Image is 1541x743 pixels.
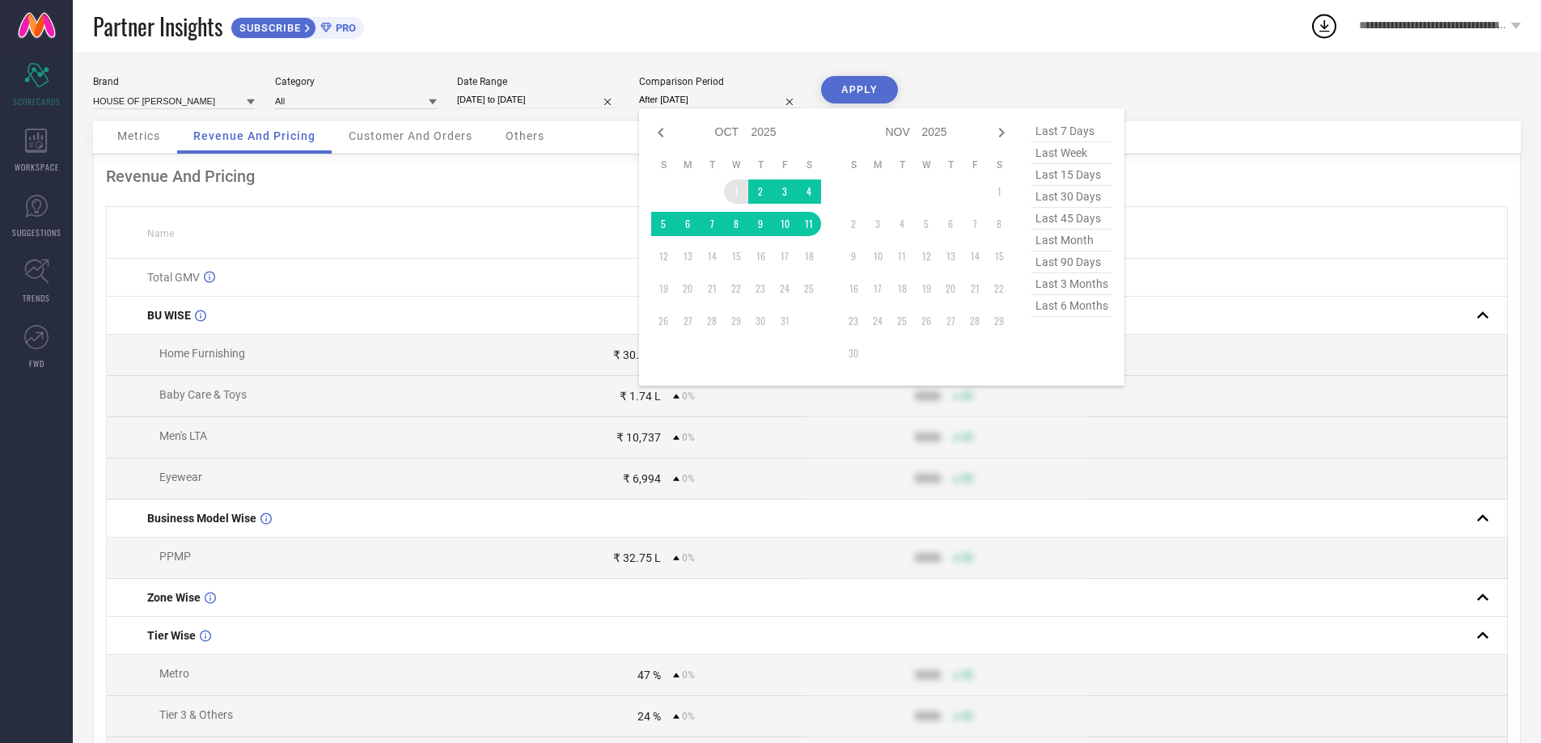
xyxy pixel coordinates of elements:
[682,552,695,564] span: 0%
[890,277,914,301] td: Tue Nov 18 2025
[231,22,305,34] span: SUBSCRIBE
[1031,164,1112,186] span: last 15 days
[159,550,191,563] span: PPMP
[841,341,866,365] td: Sun Nov 30 2025
[773,277,797,301] td: Fri Oct 24 2025
[748,179,773,204] td: Thu Oct 02 2025
[457,76,619,87] div: Date Range
[637,710,661,723] div: 24 %
[915,472,941,485] div: 9999
[506,129,544,142] span: Others
[914,277,938,301] td: Wed Nov 19 2025
[914,212,938,236] td: Wed Nov 05 2025
[914,244,938,268] td: Wed Nov 12 2025
[841,277,866,301] td: Sun Nov 16 2025
[748,277,773,301] td: Thu Oct 23 2025
[890,244,914,268] td: Tue Nov 11 2025
[992,123,1011,142] div: Next month
[639,91,801,108] input: Select comparison period
[866,244,890,268] td: Mon Nov 10 2025
[773,212,797,236] td: Fri Oct 10 2025
[987,179,1011,204] td: Sat Nov 01 2025
[193,129,315,142] span: Revenue And Pricing
[773,309,797,333] td: Fri Oct 31 2025
[724,277,748,301] td: Wed Oct 22 2025
[773,244,797,268] td: Fri Oct 17 2025
[682,711,695,722] span: 0%
[1031,230,1112,251] span: last month
[987,212,1011,236] td: Sat Nov 08 2025
[987,158,1011,171] th: Saturday
[700,309,724,333] td: Tue Oct 28 2025
[651,212,675,236] td: Sun Oct 05 2025
[675,244,700,268] td: Mon Oct 13 2025
[962,473,973,484] span: 50
[613,551,661,564] div: ₹ 32.75 L
[866,212,890,236] td: Mon Nov 03 2025
[938,158,963,171] th: Thursday
[349,129,472,142] span: Customer And Orders
[147,271,200,284] span: Total GMV
[748,309,773,333] td: Thu Oct 30 2025
[1310,11,1339,40] div: Open download list
[651,244,675,268] td: Sun Oct 12 2025
[147,309,191,322] span: BU WISE
[12,226,61,239] span: SUGGESTIONS
[915,551,941,564] div: 9999
[962,711,973,722] span: 50
[1031,295,1112,317] span: last 6 months
[914,158,938,171] th: Wednesday
[866,277,890,301] td: Mon Nov 17 2025
[637,669,661,682] div: 47 %
[159,471,202,483] span: Eyewear
[724,179,748,204] td: Wed Oct 01 2025
[963,309,987,333] td: Fri Nov 28 2025
[457,91,619,108] input: Select date range
[639,76,801,87] div: Comparison Period
[700,212,724,236] td: Tue Oct 07 2025
[963,244,987,268] td: Fri Nov 14 2025
[159,429,207,442] span: Men's LTA
[675,158,700,171] th: Monday
[675,212,700,236] td: Mon Oct 06 2025
[938,212,963,236] td: Thu Nov 06 2025
[700,158,724,171] th: Tuesday
[915,431,941,444] div: 9999
[682,432,695,443] span: 0%
[159,347,245,360] span: Home Furnishing
[147,629,196,642] span: Tier Wise
[915,710,941,723] div: 9999
[724,158,748,171] th: Wednesday
[724,309,748,333] td: Wed Oct 29 2025
[841,309,866,333] td: Sun Nov 23 2025
[332,22,356,34] span: PRO
[1031,208,1112,230] span: last 45 days
[938,244,963,268] td: Thu Nov 13 2025
[797,158,821,171] th: Saturday
[23,292,50,304] span: TRENDS
[773,158,797,171] th: Friday
[620,390,661,403] div: ₹ 1.74 L
[700,277,724,301] td: Tue Oct 21 2025
[651,309,675,333] td: Sun Oct 26 2025
[797,244,821,268] td: Sat Oct 18 2025
[15,161,59,173] span: WORKSPACE
[93,76,255,87] div: Brand
[963,277,987,301] td: Fri Nov 21 2025
[29,357,44,369] span: FWD
[915,390,941,403] div: 9999
[1031,142,1112,164] span: last week
[616,431,661,444] div: ₹ 10,737
[890,212,914,236] td: Tue Nov 04 2025
[13,95,61,108] span: SCORECARDS
[962,669,973,681] span: 50
[159,388,247,401] span: Baby Care & Toys
[651,277,675,301] td: Sun Oct 19 2025
[682,473,695,484] span: 0%
[748,158,773,171] th: Thursday
[962,432,973,443] span: 50
[963,212,987,236] td: Fri Nov 07 2025
[938,309,963,333] td: Thu Nov 27 2025
[987,309,1011,333] td: Sat Nov 29 2025
[962,390,973,402] span: 50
